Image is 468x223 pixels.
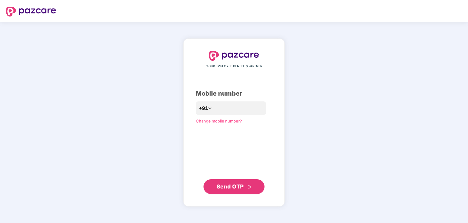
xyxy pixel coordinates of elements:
[209,51,259,61] img: logo
[206,64,262,69] span: YOUR EMPLOYEE BENEFITS PARTNER
[196,89,272,98] div: Mobile number
[196,119,242,123] a: Change mobile number?
[208,106,212,110] span: down
[217,183,244,190] span: Send OTP
[6,7,56,16] img: logo
[203,179,265,194] button: Send OTPdouble-right
[248,185,252,189] span: double-right
[199,104,208,112] span: +91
